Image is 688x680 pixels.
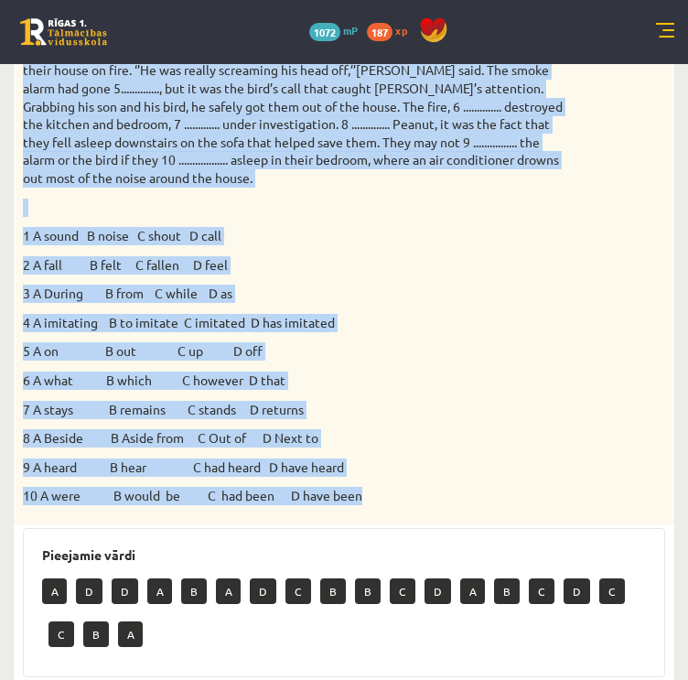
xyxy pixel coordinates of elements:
[529,578,554,604] p: C
[23,487,574,505] p: 10 A were B would be C had been D have been
[42,578,67,604] p: A
[425,578,451,604] p: D
[395,23,407,38] span: xp
[23,256,574,275] p: 2 A fall B felt C fallen D feel
[20,18,107,46] a: Rīgas 1. Tālmācības vidusskola
[250,578,276,604] p: D
[23,285,574,303] p: 3 A During B from C while D as
[367,23,392,41] span: 187
[460,578,485,604] p: A
[181,578,207,604] p: B
[343,23,358,38] span: mP
[83,621,109,647] p: B
[23,459,574,477] p: 9 A heard B hear C had heard D have heard
[48,621,74,647] p: C
[23,429,574,448] p: 8 A Beside B Aside from C Out of D Next to
[285,578,311,604] p: C
[367,23,416,38] a: 187 xp
[599,578,625,604] p: C
[494,578,520,604] p: B
[355,578,381,604] p: B
[42,547,646,563] h3: Pieejamie vārdi
[118,621,143,647] p: A
[23,227,574,245] p: 1 A sound B noise C shout D call
[112,578,138,604] p: D
[23,401,574,419] p: 7 A stays B remains C stands D returns
[309,23,340,41] span: 1072
[23,342,574,361] p: 5 A on B out C up D off
[216,578,241,604] p: A
[390,578,415,604] p: C
[320,578,346,604] p: B
[564,578,590,604] p: D
[23,372,574,390] p: 6 A what B which C however D that
[76,578,102,604] p: D
[147,578,172,604] p: A
[23,314,574,332] p: 4 A imitating B to imitate C imitated D has imitated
